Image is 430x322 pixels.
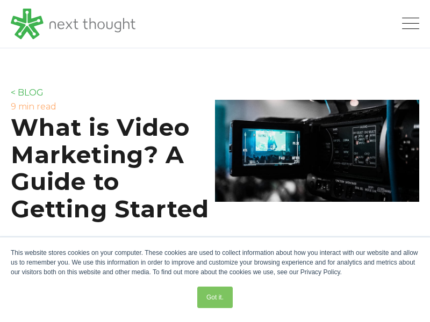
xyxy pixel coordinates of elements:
[11,101,56,112] label: 9 min read
[402,18,419,31] button: Open Mobile Menu
[11,87,44,98] a: < BLOG
[11,114,215,222] h1: What is Video Marketing? A Guide to Getting Started
[11,248,419,277] div: This website stores cookies on your computer. These cookies are used to collect information about...
[11,9,135,40] img: LG - NextThought Logo
[197,287,233,308] a: Got it.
